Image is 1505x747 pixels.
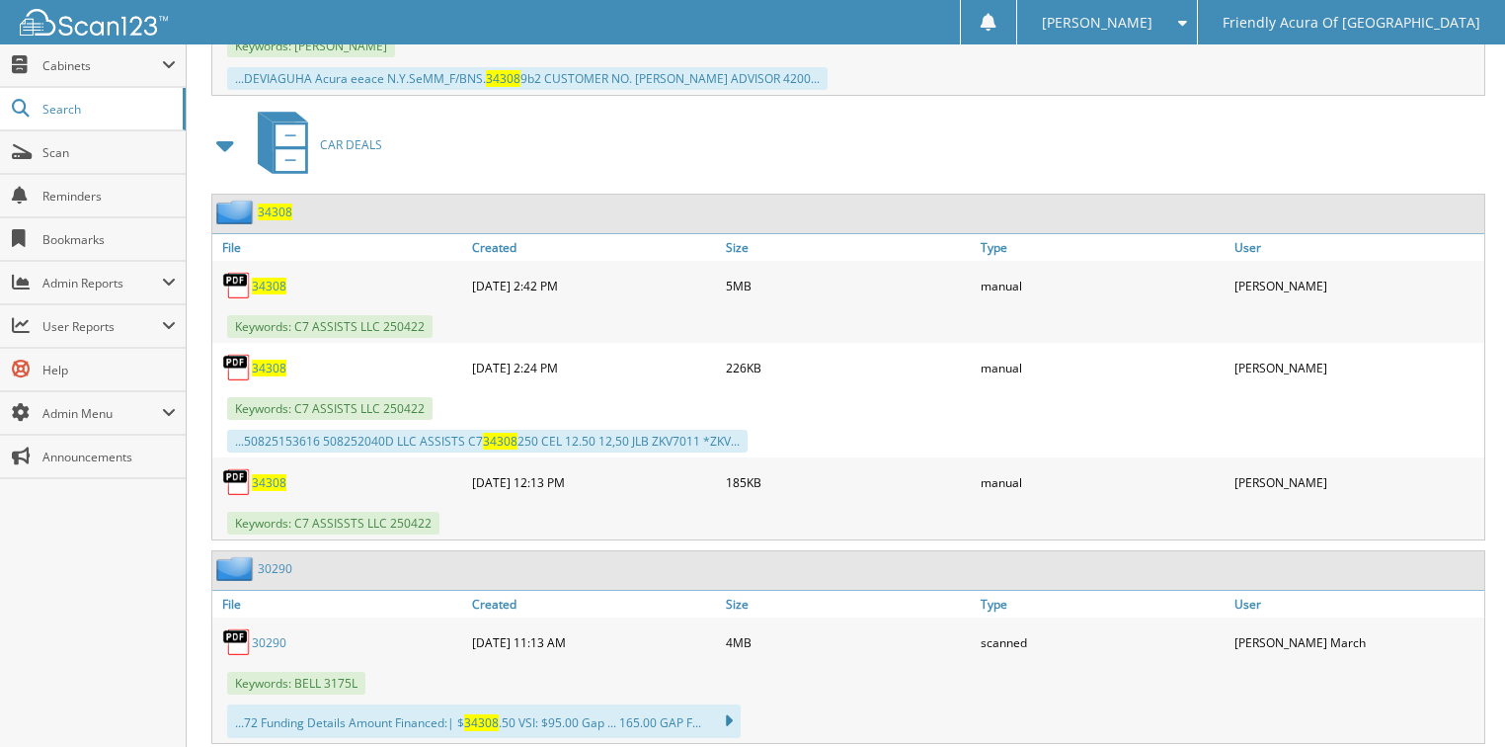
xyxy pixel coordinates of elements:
img: scan123-logo-white.svg [20,9,168,36]
div: [DATE] 2:42 PM [467,266,722,305]
span: Help [42,362,176,378]
span: Admin Menu [42,405,162,422]
div: scanned [976,622,1230,662]
img: PDF.png [222,627,252,657]
span: User Reports [42,318,162,335]
div: [PERSON_NAME] March [1229,622,1484,662]
div: ...DEVIAGUHA Acura eeace N.Y.SeMM_F/BNS. 9b2 CUSTOMER NO. [PERSON_NAME] ADVISOR 4200... [227,67,828,90]
span: Friendly Acura Of [GEOGRAPHIC_DATA] [1223,17,1480,29]
a: 34308 [252,278,286,294]
div: 226KB [721,348,976,387]
a: Created [467,591,722,618]
div: manual [976,462,1230,502]
a: File [212,234,467,261]
a: 34308 [252,474,286,491]
span: Reminders [42,188,176,205]
a: Type [976,234,1230,261]
a: Type [976,591,1230,618]
span: Keywords: [PERSON_NAME] [227,35,395,57]
a: 34308 [258,204,292,220]
span: [PERSON_NAME] [1042,17,1152,29]
a: 30290 [258,560,292,577]
span: Cabinets [42,57,162,74]
div: [DATE] 2:24 PM [467,348,722,387]
a: User [1229,234,1484,261]
div: manual [976,348,1230,387]
a: Size [721,234,976,261]
span: Bookmarks [42,231,176,248]
span: Keywords: BELL 3175L [227,672,365,695]
span: Keywords: C7 ASSISSTS LLC 250422 [227,512,439,535]
span: Keywords: C7 ASSISTS LLC 250422 [227,315,433,338]
div: [PERSON_NAME] [1229,266,1484,305]
span: Keywords: C7 ASSISTS LLC 250422 [227,397,433,420]
div: ...72 Funding Details Amount Financed:| $ .50 VSI: $95.00 Gap ... 165.00 GAP F... [227,705,741,738]
a: CAR DEALS [246,106,382,184]
a: 30290 [252,634,286,651]
div: manual [976,266,1230,305]
div: 4MB [721,622,976,662]
a: Created [467,234,722,261]
div: [DATE] 12:13 PM [467,462,722,502]
img: folder2.png [216,200,258,224]
iframe: Chat Widget [1406,652,1505,747]
div: [PERSON_NAME] [1229,462,1484,502]
img: PDF.png [222,271,252,300]
span: Announcements [42,449,176,465]
a: User [1229,591,1484,618]
span: 34308 [464,714,499,731]
span: 34308 [486,70,520,87]
div: 185KB [721,462,976,502]
a: Size [721,591,976,618]
div: [PERSON_NAME] [1229,348,1484,387]
img: PDF.png [222,467,252,497]
span: Admin Reports [42,275,162,291]
img: PDF.png [222,353,252,382]
img: folder2.png [216,556,258,581]
span: Search [42,101,173,118]
a: 34308 [252,360,286,376]
span: 34308 [483,433,517,450]
span: CAR DEALS [320,136,382,153]
a: File [212,591,467,618]
span: Scan [42,144,176,161]
div: [DATE] 11:13 AM [467,622,722,662]
div: ...50825153616 508252040D LLC ASSISTS C7 250 CEL 12.50 12,50 JLB ZKV7011 *ZKV... [227,430,748,453]
div: 5MB [721,266,976,305]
